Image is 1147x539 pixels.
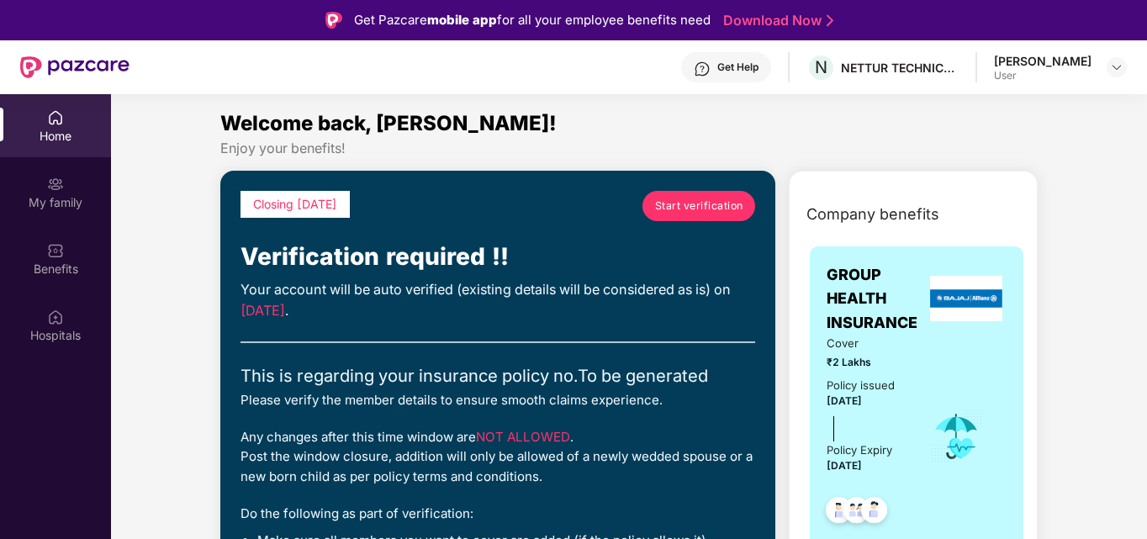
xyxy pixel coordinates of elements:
[655,198,743,214] span: Start verification
[815,57,827,77] span: N
[240,238,755,275] div: Verification required !!
[929,409,984,464] img: icon
[854,492,895,533] img: svg+xml;base64,PHN2ZyB4bWxucz0iaHR0cDovL3d3dy53My5vcmcvMjAwMC9zdmciIHdpZHRoPSI0OC45NDMiIGhlaWdodD...
[240,363,755,390] div: This is regarding your insurance policy no. To be generated
[325,12,342,29] img: Logo
[47,109,64,126] img: svg+xml;base64,PHN2ZyBpZD0iSG9tZSIgeG1sbnM9Imh0dHA6Ly93d3cudzMub3JnLzIwMDAvc3ZnIiB3aWR0aD0iMjAiIG...
[841,60,959,76] div: NETTUR TECHNICAL TRAINING FOUNDATION
[694,61,711,77] img: svg+xml;base64,PHN2ZyBpZD0iSGVscC0zMngzMiIgeG1sbnM9Imh0dHA6Ly93d3cudzMub3JnLzIwMDAvc3ZnIiB3aWR0aD...
[240,504,755,524] div: Do the following as part of verification:
[253,197,337,211] span: Closing [DATE]
[220,140,1038,157] div: Enjoy your benefits!
[354,10,711,30] div: Get Pazcare for all your employee benefits need
[827,377,895,394] div: Policy issued
[240,279,755,322] div: Your account will be auto verified (existing details will be considered as is) on .
[930,276,1002,321] img: insurerLogo
[827,354,906,370] span: ₹2 Lakhs
[994,69,1091,82] div: User
[427,12,497,28] strong: mobile app
[717,61,758,74] div: Get Help
[1110,61,1123,74] img: svg+xml;base64,PHN2ZyBpZD0iRHJvcGRvd24tMzJ4MzIiIHhtbG5zPSJodHRwOi8vd3d3LnczLm9yZy8yMDAwL3N2ZyIgd2...
[240,302,285,319] span: [DATE]
[220,111,557,135] span: Welcome back, [PERSON_NAME]!
[476,429,570,445] span: NOT ALLOWED
[240,390,755,410] div: Please verify the member details to ensure smooth claims experience.
[836,492,877,533] img: svg+xml;base64,PHN2ZyB4bWxucz0iaHR0cDovL3d3dy53My5vcmcvMjAwMC9zdmciIHdpZHRoPSI0OC45MTUiIGhlaWdodD...
[806,203,939,226] span: Company benefits
[994,53,1091,69] div: [PERSON_NAME]
[47,309,64,325] img: svg+xml;base64,PHN2ZyBpZD0iSG9zcGl0YWxzIiB4bWxucz0iaHR0cDovL3d3dy53My5vcmcvMjAwMC9zdmciIHdpZHRoPS...
[20,56,129,78] img: New Pazcare Logo
[827,335,906,352] span: Cover
[47,176,64,193] img: svg+xml;base64,PHN2ZyB3aWR0aD0iMjAiIGhlaWdodD0iMjAiIHZpZXdCb3g9IjAgMCAyMCAyMCIgZmlsbD0ibm9uZSIgeG...
[827,394,862,407] span: [DATE]
[818,492,859,533] img: svg+xml;base64,PHN2ZyB4bWxucz0iaHR0cDovL3d3dy53My5vcmcvMjAwMC9zdmciIHdpZHRoPSI0OC45NDMiIGhlaWdodD...
[240,427,755,487] div: Any changes after this time window are . Post the window closure, addition will only be allowed o...
[723,12,828,29] a: Download Now
[827,459,862,472] span: [DATE]
[642,191,755,221] a: Start verification
[827,441,892,459] div: Policy Expiry
[827,263,926,335] span: GROUP HEALTH INSURANCE
[827,12,833,29] img: Stroke
[47,242,64,259] img: svg+xml;base64,PHN2ZyBpZD0iQmVuZWZpdHMiIHhtbG5zPSJodHRwOi8vd3d3LnczLm9yZy8yMDAwL3N2ZyIgd2lkdGg9Ij...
